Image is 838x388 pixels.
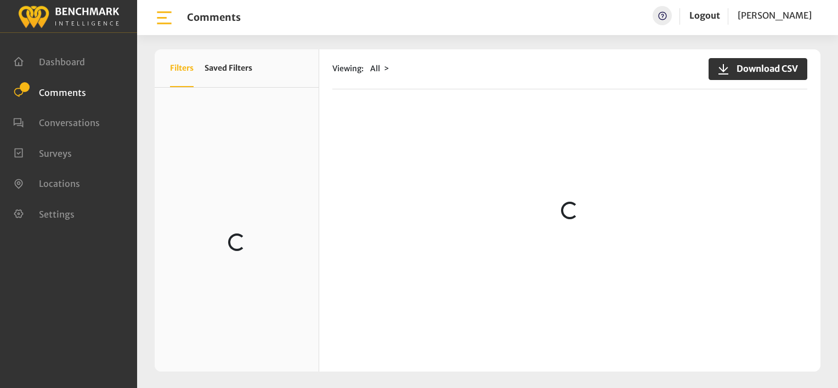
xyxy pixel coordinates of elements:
button: Filters [170,49,194,87]
span: Dashboard [39,56,85,67]
span: [PERSON_NAME] [738,10,812,21]
span: Conversations [39,117,100,128]
a: Settings [13,208,75,219]
img: bar [155,8,174,27]
span: Settings [39,208,75,219]
a: Logout [689,6,720,25]
span: Locations [39,178,80,189]
a: Comments [13,86,86,97]
a: Dashboard [13,55,85,66]
img: benchmark [18,3,120,30]
a: Conversations [13,116,100,127]
h1: Comments [187,12,241,24]
span: Download CSV [730,62,798,75]
span: Surveys [39,147,72,158]
a: [PERSON_NAME] [738,6,812,25]
button: Saved Filters [205,49,252,87]
a: Logout [689,10,720,21]
span: Viewing: [332,63,364,75]
a: Locations [13,177,80,188]
button: Download CSV [709,58,807,80]
span: Comments [39,87,86,98]
a: Surveys [13,147,72,158]
span: All [370,64,380,73]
